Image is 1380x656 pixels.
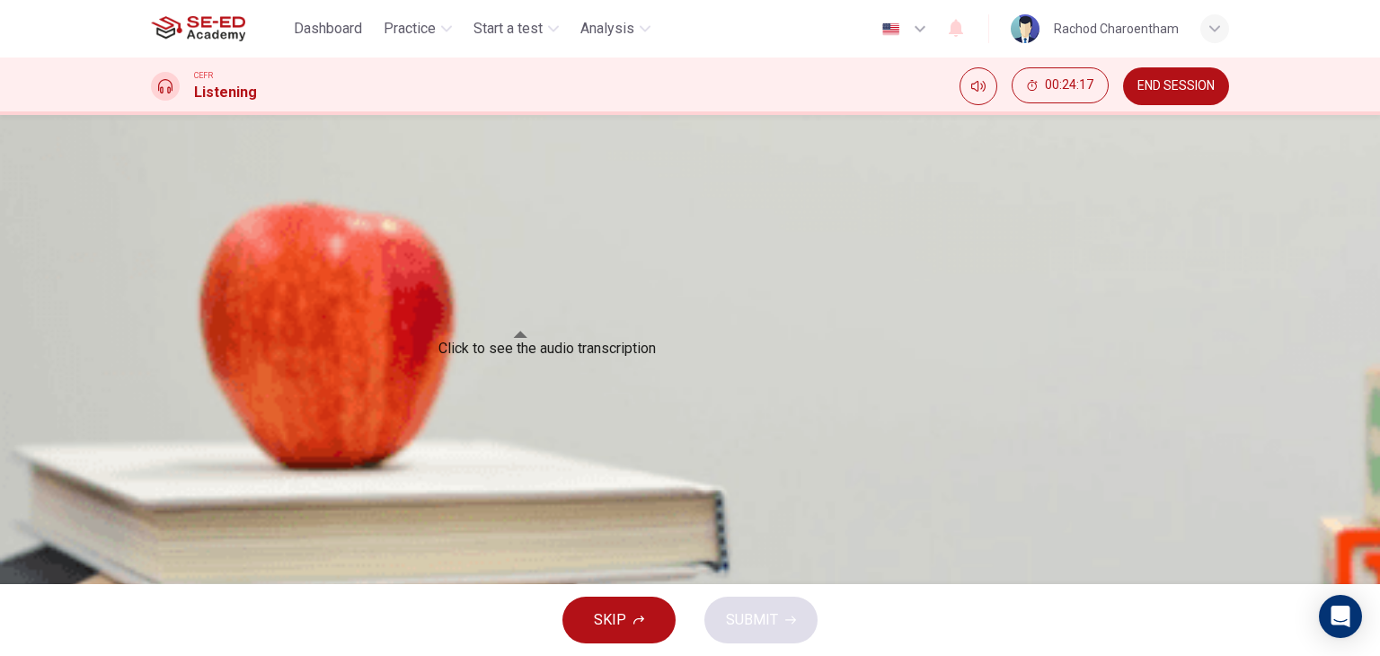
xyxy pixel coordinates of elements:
[294,18,362,40] span: Dashboard
[594,607,626,633] span: SKIP
[1137,79,1215,93] span: END SESSION
[466,13,566,45] button: Start a test
[473,18,543,40] span: Start a test
[287,13,369,45] button: Dashboard
[1011,14,1039,43] img: Profile picture
[438,338,656,359] div: Click to see the audio transcription
[1012,67,1109,103] button: 00:24:17
[1123,67,1229,105] button: END SESSION
[194,82,257,103] h1: Listening
[1319,595,1362,638] div: Open Intercom Messenger
[562,597,676,643] button: SKIP
[573,13,658,45] button: Analysis
[1045,78,1093,93] span: 00:24:17
[151,11,245,47] img: SE-ED Academy logo
[151,11,287,47] a: SE-ED Academy logo
[194,69,213,82] span: CEFR
[376,13,459,45] button: Practice
[960,67,997,105] div: Mute
[1012,67,1109,105] div: Hide
[580,18,634,40] span: Analysis
[880,22,902,36] img: en
[1054,18,1179,40] div: Rachod Charoentham
[384,18,436,40] span: Practice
